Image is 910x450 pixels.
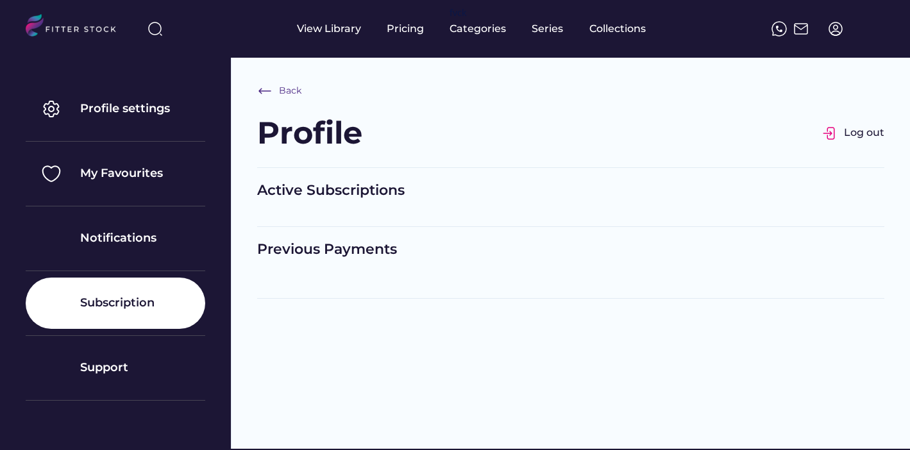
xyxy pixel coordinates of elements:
img: meteor-icons_whatsapp%20%281%29.svg [771,21,787,37]
div: Previous Payments [257,240,884,260]
div: Support [80,360,128,376]
img: Group%201000002325%20%282%29.svg [32,154,71,193]
img: Frame%2051.svg [793,21,809,37]
div: Profile [257,112,362,154]
img: search-normal%203.svg [147,21,163,37]
div: View Library [297,22,361,36]
div: Active Subscriptions [257,181,884,201]
img: Frame%20%286%29.svg [257,83,273,99]
div: My Favourites [80,165,163,181]
div: Log out [844,126,884,140]
div: Notifications [80,230,156,246]
div: Profile settings [80,101,170,117]
img: yH5BAEAAAAALAAAAAABAAEAAAIBRAA7 [863,21,878,37]
img: Group%201000002326.svg [822,126,838,141]
img: yH5BAEAAAAALAAAAAABAAEAAAIBRAA7 [32,349,71,387]
img: yH5BAEAAAAALAAAAAABAAEAAAIBRAA7 [32,219,71,258]
img: profile-circle.svg [828,21,843,37]
div: Collections [589,22,646,36]
div: Pricing [387,22,424,36]
div: fvck [450,6,466,19]
img: LOGO.svg [26,14,127,40]
img: Group%201000002325.svg [32,90,71,128]
img: yH5BAEAAAAALAAAAAABAAEAAAIBRAA7 [32,284,71,322]
div: Categories [450,22,506,36]
div: Subscription [80,295,155,311]
div: Back [279,85,301,97]
div: Series [532,22,564,36]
